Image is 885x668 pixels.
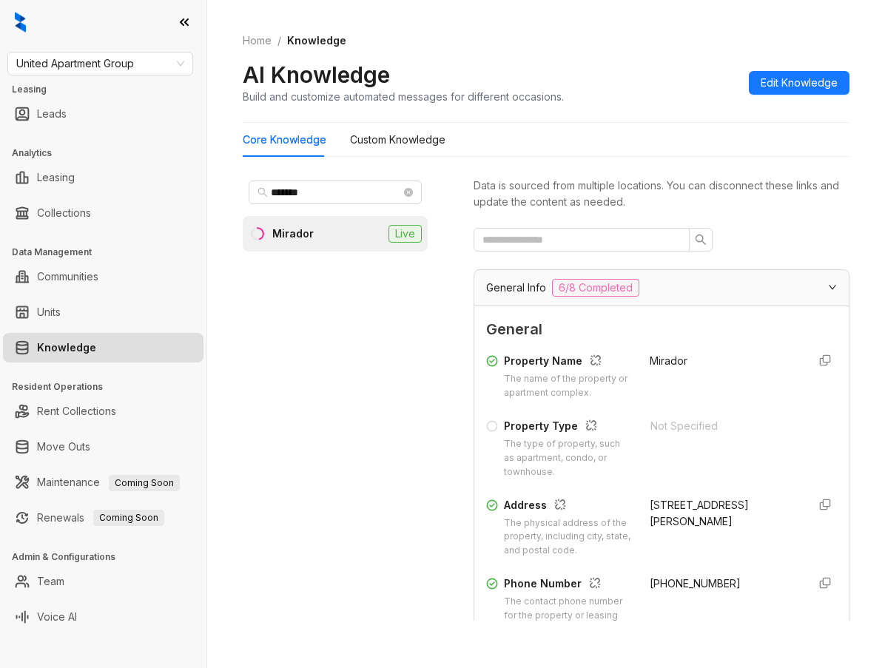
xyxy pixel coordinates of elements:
a: Rent Collections [37,397,116,426]
span: 6/8 Completed [552,279,639,297]
li: Leads [3,99,203,129]
div: [STREET_ADDRESS][PERSON_NAME] [650,497,795,530]
button: Edit Knowledge [749,71,849,95]
span: Coming Soon [93,510,164,526]
a: Leads [37,99,67,129]
span: Edit Knowledge [761,75,838,91]
div: Not Specified [650,418,797,434]
h3: Data Management [12,246,206,259]
div: Mirador [272,226,314,242]
li: Communities [3,262,203,291]
li: Collections [3,198,203,228]
span: General Info [486,280,546,296]
span: close-circle [404,188,413,197]
a: RenewalsComing Soon [37,503,164,533]
div: Property Name [504,353,632,372]
a: Team [37,567,64,596]
h3: Leasing [12,83,206,96]
div: The type of property, such as apartment, condo, or townhouse. [504,437,633,479]
li: Maintenance [3,468,203,497]
a: Voice AI [37,602,77,632]
span: United Apartment Group [16,53,184,75]
div: The physical address of the property, including city, state, and postal code. [504,516,632,559]
li: Leasing [3,163,203,192]
span: Knowledge [287,34,346,47]
span: Live [388,225,422,243]
div: Address [504,497,632,516]
a: Home [240,33,275,49]
li: Voice AI [3,602,203,632]
div: Build and customize automated messages for different occasions. [243,89,564,104]
div: The contact phone number for the property or leasing office. [504,595,632,637]
li: Units [3,297,203,327]
span: expanded [828,283,837,291]
a: Knowledge [37,333,96,362]
li: / [277,33,281,49]
li: Team [3,567,203,596]
li: Knowledge [3,333,203,362]
span: search [695,234,707,246]
a: Communities [37,262,98,291]
li: Renewals [3,503,203,533]
div: The name of the property or apartment complex. [504,372,632,400]
div: Core Knowledge [243,132,326,148]
h2: AI Knowledge [243,61,390,89]
span: General [486,318,837,341]
div: General Info6/8 Completed [474,270,849,306]
li: Move Outs [3,432,203,462]
a: Move Outs [37,432,90,462]
div: Phone Number [504,576,632,595]
h3: Admin & Configurations [12,550,206,564]
div: Data is sourced from multiple locations. You can disconnect these links and update the content as... [474,178,849,210]
img: logo [15,12,26,33]
span: [PHONE_NUMBER] [650,577,741,590]
span: Mirador [650,354,687,367]
a: Leasing [37,163,75,192]
span: search [258,187,268,198]
a: Units [37,297,61,327]
span: Coming Soon [109,475,180,491]
h3: Resident Operations [12,380,206,394]
div: Custom Knowledge [350,132,445,148]
li: Rent Collections [3,397,203,426]
a: Collections [37,198,91,228]
div: Property Type [504,418,633,437]
h3: Analytics [12,146,206,160]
